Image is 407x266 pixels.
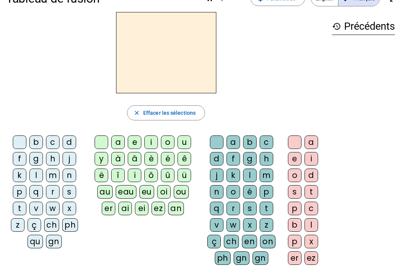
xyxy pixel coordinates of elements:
div: g [243,152,257,166]
div: v [29,202,43,215]
div: er [288,251,301,265]
div: f [226,152,240,166]
div: t [13,202,26,215]
div: d [304,169,318,182]
div: o [226,185,240,199]
div: p [288,235,301,248]
div: â [128,152,141,166]
div: i [144,135,158,149]
div: a [304,135,318,149]
div: p [288,202,301,215]
div: d [210,152,223,166]
div: ê [177,152,191,166]
div: ou [174,185,189,199]
div: qu [28,235,43,248]
div: q [29,185,43,199]
div: a [226,135,240,149]
div: x [243,218,257,232]
div: g [29,152,43,166]
div: l [243,169,257,182]
div: c [46,135,60,149]
div: e [128,135,141,149]
div: eu [139,185,154,199]
div: ei [135,202,148,215]
div: d [63,135,76,149]
div: au [97,185,113,199]
div: r [226,202,240,215]
div: ch [224,235,239,248]
div: l [304,218,318,232]
div: c [304,202,318,215]
div: é [243,185,257,199]
div: ph [62,218,78,232]
div: n [63,169,76,182]
div: b [29,135,43,149]
div: z [260,218,273,232]
div: p [13,185,26,199]
div: v [210,218,223,232]
div: u [177,135,191,149]
div: j [63,152,76,166]
div: î [111,169,125,182]
div: f [13,152,26,166]
div: o [288,169,301,182]
div: b [288,218,301,232]
div: ç [28,218,41,232]
div: ô [144,169,158,182]
div: i [304,152,318,166]
div: o [161,135,174,149]
div: en [242,235,257,248]
div: ez [151,202,165,215]
div: k [13,169,26,182]
div: ch [44,218,59,232]
div: b [243,135,257,149]
div: x [63,202,76,215]
div: û [161,169,174,182]
div: ï [128,169,141,182]
div: an [168,202,184,215]
div: a [111,135,125,149]
h3: Précédents [332,18,395,35]
div: oi [157,185,171,199]
div: x [304,235,318,248]
div: s [243,202,257,215]
div: h [260,152,273,166]
div: ç [207,235,221,248]
div: m [46,169,60,182]
mat-icon: history [332,22,341,31]
div: r [46,185,60,199]
div: j [210,169,223,182]
div: t [260,202,273,215]
div: n [210,185,223,199]
div: on [260,235,275,248]
div: m [260,169,273,182]
div: ai [118,202,132,215]
div: q [210,202,223,215]
div: e [288,152,301,166]
div: t [304,185,318,199]
div: ü [177,169,191,182]
mat-icon: close [133,109,140,116]
div: é [161,152,174,166]
span: Effacer les sélections [143,108,196,117]
div: gn [46,235,62,248]
div: ë [95,169,108,182]
button: Effacer les sélections [127,105,205,120]
div: y [95,152,108,166]
div: l [29,169,43,182]
div: w [46,202,60,215]
div: s [288,185,301,199]
div: à [111,152,125,166]
div: p [260,185,273,199]
div: h [46,152,60,166]
div: s [63,185,76,199]
div: ph [215,251,231,265]
div: ez [304,251,318,265]
div: k [226,169,240,182]
div: c [260,135,273,149]
div: è [144,152,158,166]
div: w [226,218,240,232]
div: z [11,218,24,232]
div: gn [234,251,249,265]
div: eau [116,185,136,199]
